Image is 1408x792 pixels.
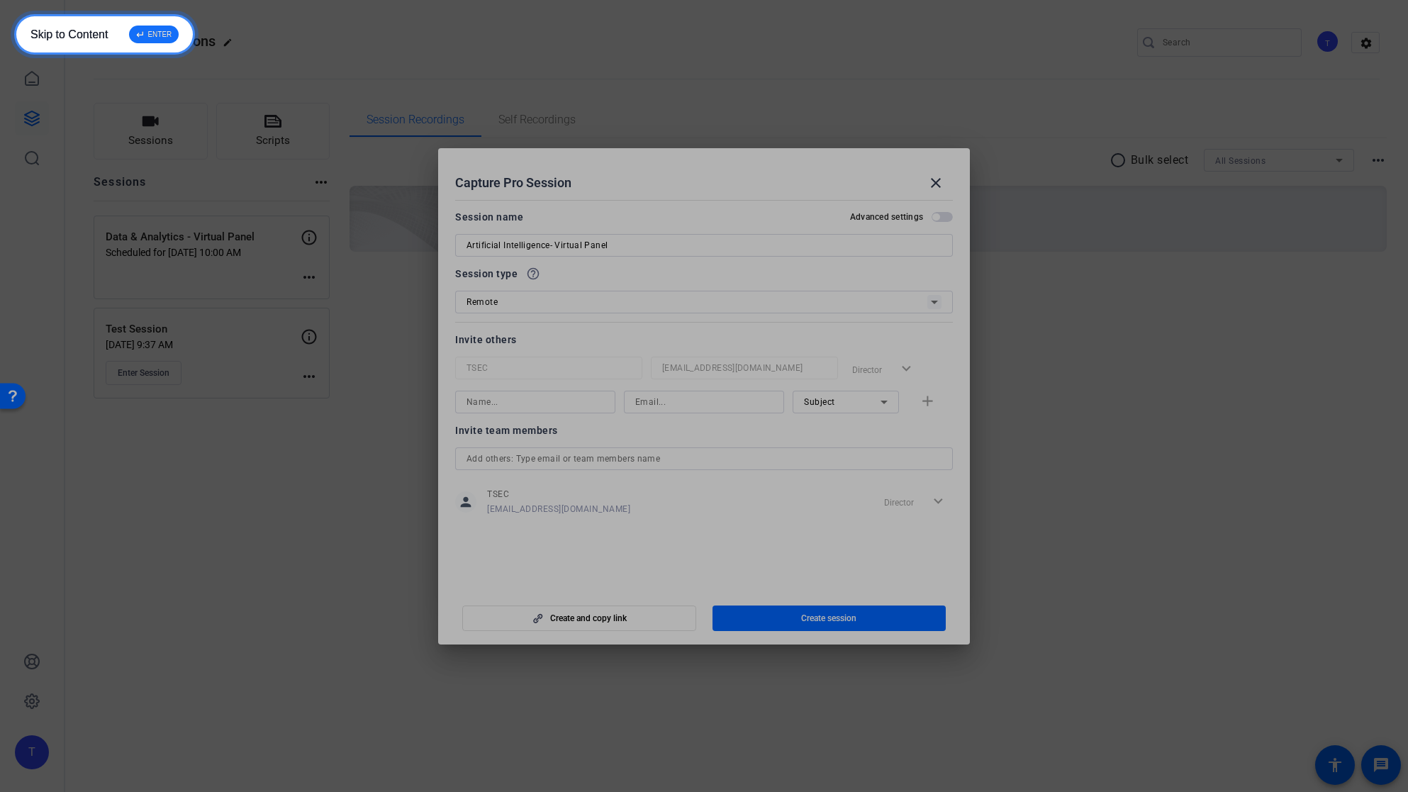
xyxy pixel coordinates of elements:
span: Subject [804,397,835,407]
input: Email... [662,359,827,377]
span: TSEC [487,489,630,500]
span: Session type [455,265,518,282]
span: Create and copy link [550,613,627,624]
mat-icon: help_outline [526,267,540,281]
span: Remote [466,297,498,307]
div: Invite team members [455,422,953,439]
input: Email... [635,394,773,411]
input: Name... [466,359,631,377]
input: Add others: Type email or team members name [466,450,942,467]
button: Create and copy link [462,606,696,631]
span: Create session [801,613,856,624]
mat-icon: close [927,174,944,191]
mat-icon: person [455,491,476,513]
button: Create session [713,606,946,631]
div: Invite others [455,331,953,348]
input: Name... [466,394,604,411]
div: Capture Pro Session [455,166,953,200]
div: Session name [455,208,523,225]
span: [EMAIL_ADDRESS][DOMAIN_NAME] [487,503,630,515]
h2: Advanced settings [850,211,923,223]
input: Enter Session Name [466,237,942,254]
